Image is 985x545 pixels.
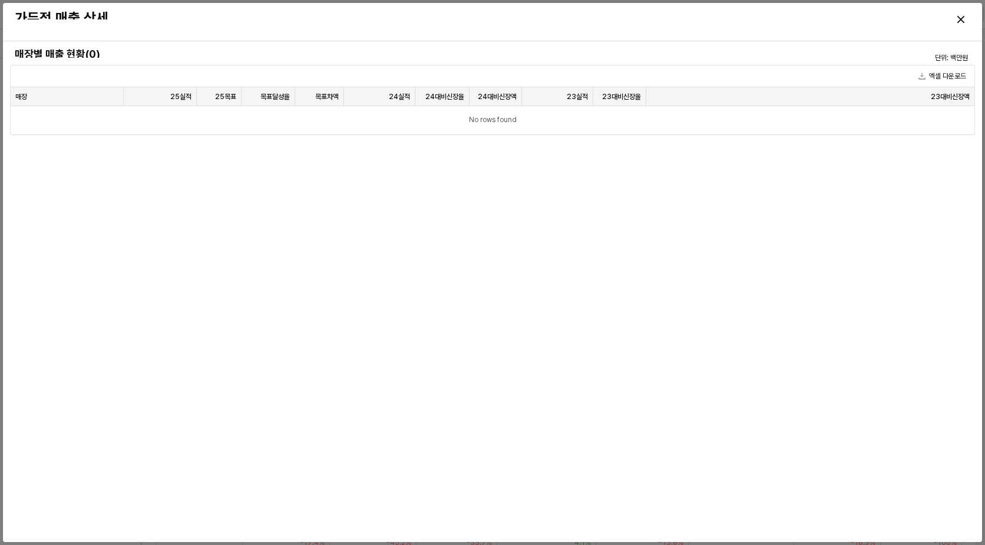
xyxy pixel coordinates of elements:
[15,48,729,60] h4: 매장별 매출 현황(0)
[15,92,27,101] span: 매장
[260,92,290,101] span: 목표달성율
[478,92,517,101] span: 24대비신장액
[821,52,968,63] p: 단위: 백만원
[951,10,970,29] button: Close
[931,92,970,101] span: 23대비신장액
[315,92,339,101] span: 목표차액
[389,92,410,101] span: 24실적
[11,106,974,134] div: No rows found
[602,92,641,101] span: 23대비신장율
[914,69,971,83] button: 엑셀 다운로드
[170,92,191,101] span: 25실적
[425,92,464,101] span: 24대비신장율
[15,10,729,27] h3: 가두점 매출 상세
[215,92,236,101] span: 25목표
[567,92,588,101] span: 23실적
